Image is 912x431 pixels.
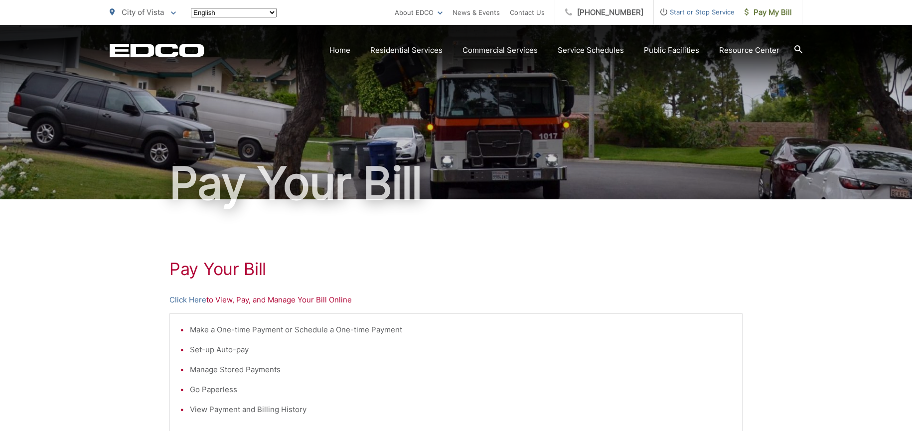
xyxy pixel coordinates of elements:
[329,44,350,56] a: Home
[644,44,699,56] a: Public Facilities
[169,294,743,306] p: to View, Pay, and Manage Your Bill Online
[395,6,443,18] a: About EDCO
[169,259,743,279] h1: Pay Your Bill
[190,364,732,376] li: Manage Stored Payments
[719,44,779,56] a: Resource Center
[462,44,538,56] a: Commercial Services
[510,6,545,18] a: Contact Us
[190,324,732,336] li: Make a One-time Payment or Schedule a One-time Payment
[370,44,443,56] a: Residential Services
[453,6,500,18] a: News & Events
[169,294,206,306] a: Click Here
[122,7,164,17] span: City of Vista
[190,404,732,416] li: View Payment and Billing History
[745,6,792,18] span: Pay My Bill
[191,8,277,17] select: Select a language
[190,384,732,396] li: Go Paperless
[110,158,802,208] h1: Pay Your Bill
[190,344,732,356] li: Set-up Auto-pay
[558,44,624,56] a: Service Schedules
[110,43,204,57] a: EDCD logo. Return to the homepage.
